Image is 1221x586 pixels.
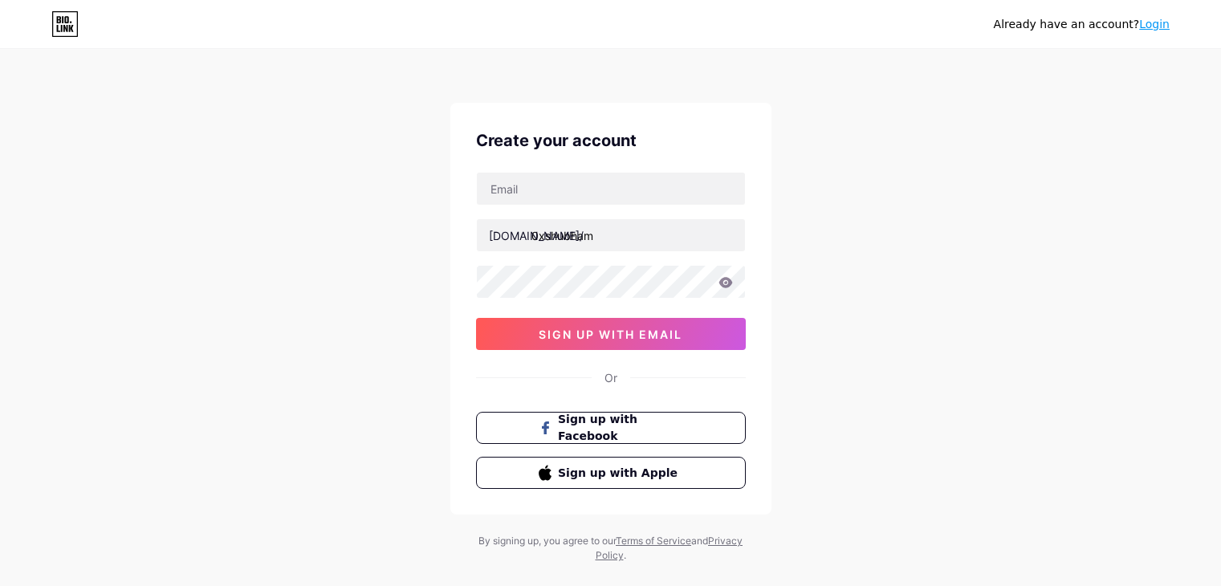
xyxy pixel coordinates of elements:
button: Sign up with Apple [476,457,746,489]
a: Terms of Service [616,535,691,547]
span: Sign up with Facebook [558,411,682,445]
div: By signing up, you agree to our and . [474,534,747,563]
button: sign up with email [476,318,746,350]
input: Email [477,173,745,205]
a: Login [1139,18,1170,31]
div: Create your account [476,128,746,153]
span: Sign up with Apple [558,465,682,482]
div: [DOMAIN_NAME]/ [489,227,584,244]
input: username [477,219,745,251]
button: Sign up with Facebook [476,412,746,444]
span: sign up with email [539,328,682,341]
div: Already have an account? [994,16,1170,33]
div: Or [604,369,617,386]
